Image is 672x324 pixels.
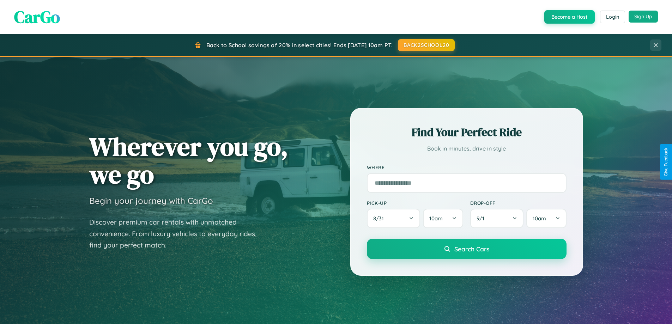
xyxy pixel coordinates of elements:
p: Discover premium car rentals with unmatched convenience. From luxury vehicles to everyday rides, ... [89,216,266,251]
h1: Wherever you go, we go [89,133,288,188]
button: 10am [526,209,566,228]
span: CarGo [14,5,60,29]
label: Where [367,164,567,170]
button: 10am [423,209,463,228]
button: Sign Up [629,11,658,23]
button: Login [600,11,625,23]
span: 10am [533,215,546,222]
button: Search Cars [367,239,567,259]
button: 9/1 [470,209,524,228]
label: Drop-off [470,200,567,206]
button: 8/31 [367,209,420,228]
h2: Find Your Perfect Ride [367,124,567,140]
button: BACK2SCHOOL20 [398,39,455,51]
span: 10am [429,215,443,222]
span: 9 / 1 [477,215,488,222]
span: 8 / 31 [373,215,387,222]
h3: Begin your journey with CarGo [89,195,213,206]
button: Become a Host [544,10,595,24]
span: Back to School savings of 20% in select cities! Ends [DATE] 10am PT. [206,42,393,49]
p: Book in minutes, drive in style [367,143,567,154]
div: Give Feedback [664,148,668,176]
span: Search Cars [454,245,489,253]
label: Pick-up [367,200,463,206]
